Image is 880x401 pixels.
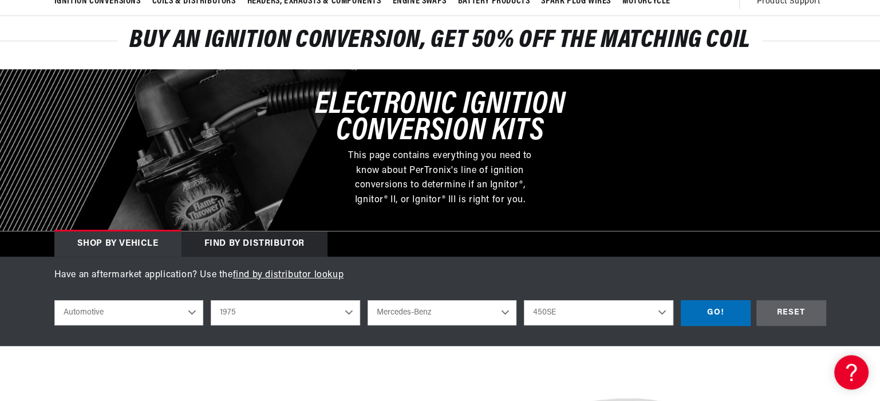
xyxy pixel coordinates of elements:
[54,231,181,257] div: Shop by vehicle
[756,300,826,326] div: RESET
[54,300,204,325] select: Ride Type
[524,300,673,325] select: Model
[181,231,327,257] div: Find by Distributor
[681,300,751,326] div: GO!
[269,92,612,146] h3: Electronic Ignition Conversion Kits
[368,300,517,325] select: Make
[54,268,826,283] p: Have an aftermarket application? Use the
[211,300,360,325] select: Year
[340,149,541,207] p: This page contains everything you need to know about PerTronix's line of ignition conversions to ...
[233,270,344,280] a: find by distributor lookup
